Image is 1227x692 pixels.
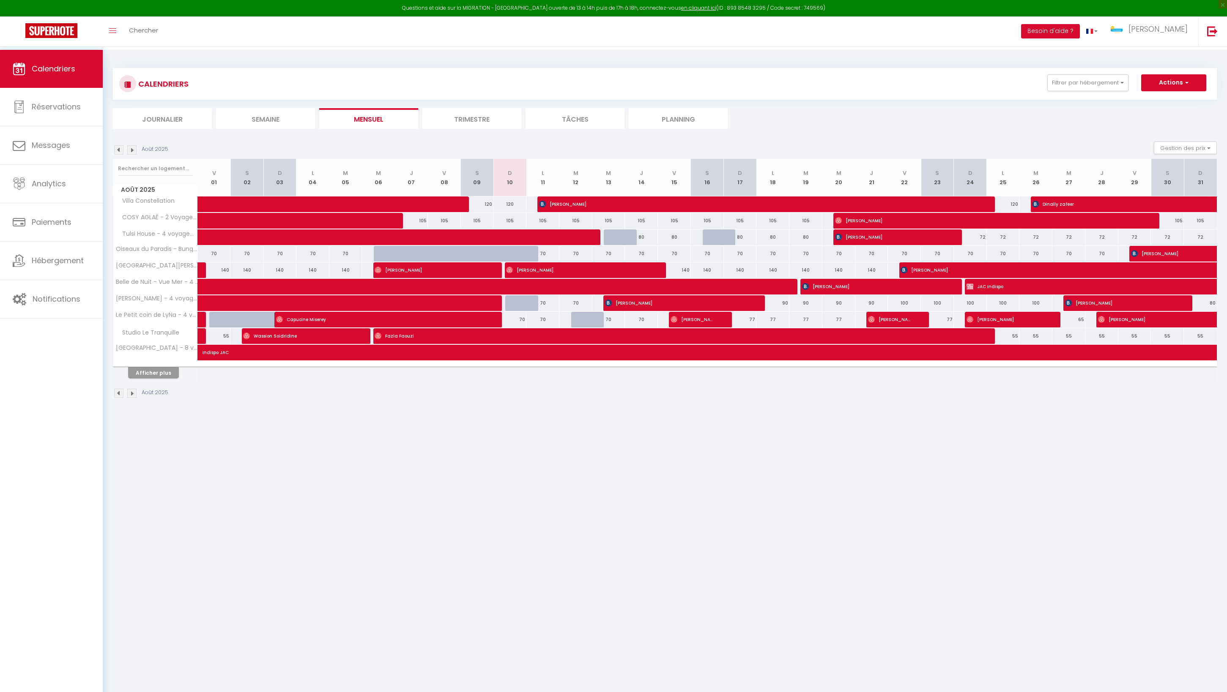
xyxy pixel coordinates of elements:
[115,262,199,269] span: [GEOGRAPHIC_DATA][PERSON_NAME] - 10 voyageurs
[625,213,658,229] div: 105
[802,278,945,294] span: [PERSON_NAME]
[461,213,494,229] div: 105
[724,213,757,229] div: 105
[216,108,315,129] li: Semaine
[1085,328,1118,344] div: 55
[1019,246,1052,262] div: 70
[1052,159,1085,196] th: 27
[1052,229,1085,245] div: 72
[836,169,841,177] abbr: M
[1047,74,1128,91] button: Filtrer par hébergement
[559,295,592,311] div: 70
[968,169,972,177] abbr: D
[691,159,724,196] th: 16
[658,213,691,229] div: 105
[115,229,199,239] span: Tulsi House - 4 voyageurs
[772,169,774,177] abbr: L
[375,262,485,278] span: [PERSON_NAME]
[954,159,987,196] th: 24
[705,169,709,177] abbr: S
[987,159,1020,196] th: 25
[1085,229,1118,245] div: 72
[672,169,676,177] abbr: V
[1198,169,1202,177] abbr: D
[1052,246,1085,262] div: 70
[921,312,954,327] div: 77
[592,312,625,327] div: 70
[278,169,282,177] abbr: D
[987,328,1020,344] div: 55
[756,246,789,262] div: 70
[789,295,822,311] div: 90
[691,246,724,262] div: 70
[142,145,168,153] p: Août 2025
[756,159,789,196] th: 18
[592,246,625,262] div: 70
[1184,213,1217,229] div: 105
[870,169,873,177] abbr: J
[592,213,625,229] div: 105
[526,312,559,327] div: 70
[136,74,189,93] h3: CALENDRIERS
[32,63,75,74] span: Calendriers
[1100,169,1104,177] abbr: J
[230,159,263,196] th: 02
[1104,16,1198,46] a: ... [PERSON_NAME]
[526,246,559,262] div: 70
[658,159,691,196] th: 15
[32,217,71,227] span: Paiements
[954,246,987,262] div: 70
[724,246,757,262] div: 70
[658,246,691,262] div: 70
[888,159,921,196] th: 22
[1154,142,1217,154] button: Gestion des prix
[629,108,728,129] li: Planning
[1033,169,1038,177] abbr: M
[198,262,231,278] div: 140
[681,4,716,11] a: en cliquant ici
[987,295,1020,311] div: 100
[1151,229,1184,245] div: 72
[691,262,724,278] div: 140
[276,311,485,327] span: Capucine Miserey
[128,367,179,379] button: Afficher plus
[789,229,822,245] div: 80
[245,169,249,177] abbr: S
[410,169,413,177] abbr: J
[493,213,526,229] div: 105
[756,312,789,327] div: 77
[724,229,757,245] div: 80
[559,246,592,262] div: 70
[1133,169,1137,177] abbr: V
[1151,159,1184,196] th: 30
[573,169,578,177] abbr: M
[461,159,494,196] th: 09
[243,328,353,344] span: Wassion Soidridine
[756,213,789,229] div: 105
[428,159,461,196] th: 08
[888,295,921,311] div: 100
[329,262,362,278] div: 140
[1118,159,1151,196] th: 29
[1207,26,1218,36] img: logout
[312,169,314,177] abbr: L
[542,169,544,177] abbr: L
[606,169,611,177] abbr: M
[461,196,494,212] div: 120
[1166,169,1169,177] abbr: S
[888,246,921,262] div: 70
[395,159,428,196] th: 07
[738,169,742,177] abbr: D
[1141,74,1206,91] button: Actions
[855,262,888,278] div: 140
[1118,328,1151,344] div: 55
[32,101,81,112] span: Réservations
[526,108,624,129] li: Tâches
[625,246,658,262] div: 70
[855,295,888,311] div: 90
[954,295,987,311] div: 100
[724,262,757,278] div: 140
[987,229,1020,245] div: 72
[118,161,193,176] input: Rechercher un logement...
[921,246,954,262] div: 70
